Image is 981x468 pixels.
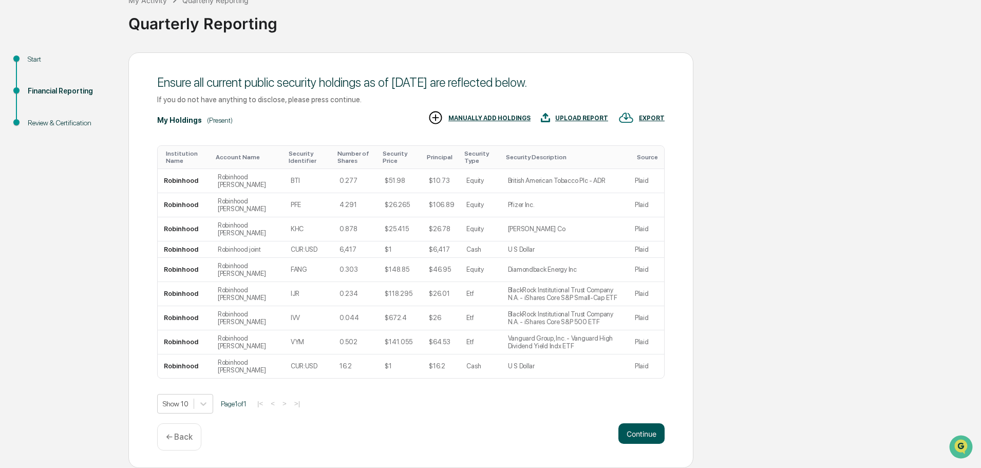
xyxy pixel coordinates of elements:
[629,258,664,282] td: Plaid
[158,330,212,354] td: Robinhood
[10,22,187,38] p: How can we help?
[158,193,212,217] td: Robinhood
[158,306,212,330] td: Robinhood
[102,174,124,182] span: Pylon
[212,217,285,241] td: Robinhood [PERSON_NAME]
[541,110,550,125] img: UPLOAD REPORT
[502,241,629,258] td: U S Dollar
[618,423,665,444] button: Continue
[333,193,379,217] td: 4.291
[291,399,303,408] button: >|
[427,154,456,161] div: Toggle SortBy
[502,169,629,193] td: British American Tobacco Plc - ADR
[502,193,629,217] td: Pfizer Inc.
[268,399,278,408] button: <
[428,110,443,125] img: MANUALLY ADD HOLDINGS
[10,79,29,97] img: 1746055101610-c473b297-6a78-478c-a979-82029cc54cd1
[70,125,131,144] a: 🗄️Attestations
[6,145,69,163] a: 🔎Data Lookup
[28,86,112,97] div: Financial Reporting
[423,282,460,306] td: $26.01
[333,306,379,330] td: 0.044
[423,306,460,330] td: $26
[72,174,124,182] a: Powered byPylon
[948,434,976,462] iframe: Open customer support
[128,6,976,33] div: Quarterly Reporting
[502,354,629,378] td: U S Dollar
[379,282,423,306] td: $118.295
[212,169,285,193] td: Robinhood [PERSON_NAME]
[423,217,460,241] td: $26.78
[285,169,333,193] td: BTI
[460,241,501,258] td: Cash
[629,169,664,193] td: Plaid
[212,354,285,378] td: Robinhood [PERSON_NAME]
[379,217,423,241] td: $25.415
[175,82,187,94] button: Start new chat
[35,79,168,89] div: Start new chat
[629,193,664,217] td: Plaid
[423,193,460,217] td: $106.89
[158,258,212,282] td: Robinhood
[629,354,664,378] td: Plaid
[502,306,629,330] td: BlackRock Institutional Trust Company N.A. - iShares Core S&P 500 ETF
[28,54,112,65] div: Start
[639,115,665,122] div: EXPORT
[629,241,664,258] td: Plaid
[460,217,501,241] td: Equity
[423,354,460,378] td: $16.2
[379,258,423,282] td: $148.85
[460,282,501,306] td: Etf
[158,354,212,378] td: Robinhood
[285,241,333,258] td: CUR:USD
[285,306,333,330] td: IVV
[506,154,625,161] div: Toggle SortBy
[379,193,423,217] td: $26.265
[618,110,634,125] img: EXPORT
[279,399,290,408] button: >
[285,282,333,306] td: IJR
[379,241,423,258] td: $1
[212,330,285,354] td: Robinhood [PERSON_NAME]
[379,330,423,354] td: $141.055
[212,241,285,258] td: Robinhood joint
[212,193,285,217] td: Robinhood [PERSON_NAME]
[460,306,501,330] td: Etf
[555,115,608,122] div: UPLOAD REPORT
[21,149,65,159] span: Data Lookup
[158,241,212,258] td: Robinhood
[333,282,379,306] td: 0.234
[333,354,379,378] td: 16.2
[157,116,202,124] div: My Holdings
[157,95,665,104] div: If you do not have anything to disclose, please press continue.
[212,258,285,282] td: Robinhood [PERSON_NAME]
[333,169,379,193] td: 0.277
[221,400,247,408] span: Page 1 of 1
[35,89,130,97] div: We're available if you need us!
[502,258,629,282] td: Diamondback Energy Inc
[74,130,83,139] div: 🗄️
[157,75,665,90] div: Ensure all current public security holdings as of [DATE] are reflected below.
[285,193,333,217] td: PFE
[383,150,419,164] div: Toggle SortBy
[10,150,18,158] div: 🔎
[212,306,285,330] td: Robinhood [PERSON_NAME]
[285,330,333,354] td: VYM
[460,354,501,378] td: Cash
[333,241,379,258] td: 6,417
[379,306,423,330] td: $672.4
[158,169,212,193] td: Robinhood
[460,330,501,354] td: Etf
[333,330,379,354] td: 0.502
[285,217,333,241] td: KHC
[254,399,266,408] button: |<
[216,154,280,161] div: Toggle SortBy
[460,169,501,193] td: Equity
[502,217,629,241] td: [PERSON_NAME] Co
[448,115,531,122] div: MANUALLY ADD HOLDINGS
[158,217,212,241] td: Robinhood
[158,282,212,306] td: Robinhood
[166,432,193,442] p: ← Back
[285,354,333,378] td: CUR:USD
